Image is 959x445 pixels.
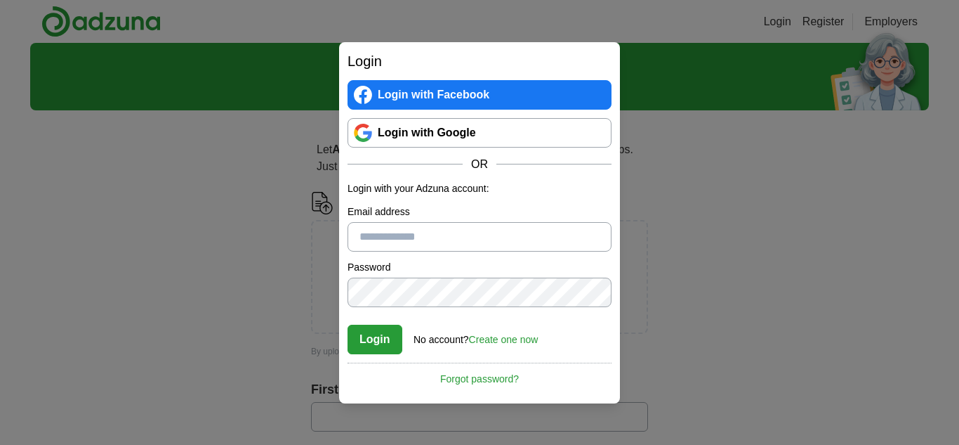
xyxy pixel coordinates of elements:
h2: Login [348,51,611,72]
a: Create one now [469,334,538,345]
a: Login with Google [348,118,611,148]
p: Login with your Adzuna account: [348,181,611,196]
label: Password [348,260,611,275]
span: OR [463,156,496,173]
div: No account? [414,324,538,347]
a: Forgot password? [348,363,611,387]
button: Login [348,325,402,354]
a: Login with Facebook [348,80,611,110]
label: Email address [348,205,611,219]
